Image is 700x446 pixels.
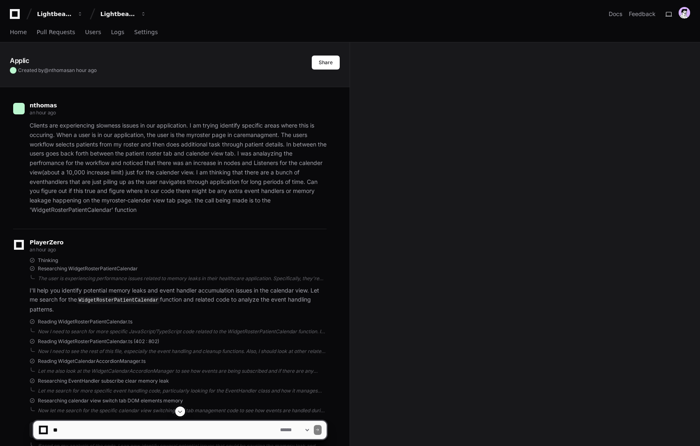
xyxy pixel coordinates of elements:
span: Settings [134,30,158,35]
span: Home [10,30,27,35]
a: Docs [609,10,622,18]
button: Lightbeam Health Solutions [97,7,150,21]
div: Now I need to see the rest of this file, especially the event handling and cleanup functions. Als... [38,348,327,355]
span: Created by [18,67,97,74]
div: Now I need to search for more specific JavaScript/TypeScript code related to the WidgetRosterPati... [38,328,327,335]
span: nthomas [49,67,69,73]
div: Lightbeam Health [37,10,72,18]
span: Reading WidgetCalendarAccordionManager.ts [38,358,146,365]
span: Reading WidgetRosterPatientCalendar.ts (402 : 802) [38,338,159,345]
p: Clients are experiencing slowness issues in our application. I am trying identify specific areas ... [30,121,327,215]
span: Researching EventHandler subscribe clear memory leak [38,378,169,384]
p: I'll help you identify potential memory leaks and event handler accumulation issues in the calend... [30,286,327,314]
a: Pull Requests [37,23,75,42]
div: Let me also look at the WidgetCalendarAccordionManager to see how events are being subscribed and... [38,368,327,374]
span: Researching WidgetRosterPatientCalendar [38,265,138,272]
app-text-character-animate: Applic [10,56,29,65]
code: WidgetRosterPatientCalendar [77,297,160,304]
a: Home [10,23,27,42]
img: avatar [679,7,690,19]
span: Logs [111,30,124,35]
span: Thinking [38,257,58,264]
span: @ [44,67,49,73]
div: Let me search for more specific event handling code, particularly looking for the EventHandler cl... [38,388,327,394]
span: an hour ago [30,109,56,116]
button: Feedback [629,10,656,18]
span: nthomas [30,102,57,109]
button: Share [312,56,340,70]
span: Users [85,30,101,35]
a: Users [85,23,101,42]
a: Logs [111,23,124,42]
span: PlayerZero [30,240,63,245]
div: Lightbeam Health Solutions [100,10,136,18]
a: Settings [134,23,158,42]
span: Reading WidgetRosterPatientCalendar.ts [38,318,132,325]
div: The user is experiencing performance issues related to memory leaks in their healthcare applicati... [38,275,327,282]
span: Pull Requests [37,30,75,35]
span: an hour ago [69,67,97,73]
span: Researching calendar view switch tab DOM elements memory [38,397,183,404]
button: Lightbeam Health [34,7,86,21]
span: an hour ago [30,246,56,253]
